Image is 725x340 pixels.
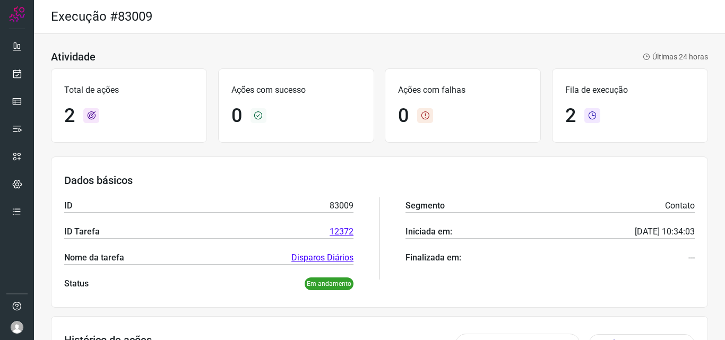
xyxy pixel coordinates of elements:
p: Finalizada em: [405,251,461,264]
p: Ações com falhas [398,84,528,97]
p: Ações com sucesso [231,84,361,97]
p: Segmento [405,199,445,212]
a: Disparos Diários [291,251,353,264]
p: Status [64,277,89,290]
p: Nome da tarefa [64,251,124,264]
p: Fila de execução [565,84,695,97]
p: ID Tarefa [64,225,100,238]
p: Em andamento [305,277,353,290]
h2: Execução #83009 [51,9,152,24]
img: avatar-user-boy.jpg [11,321,23,334]
h1: 0 [231,104,242,127]
h1: 0 [398,104,409,127]
h1: 2 [565,104,576,127]
p: 83009 [330,199,353,212]
p: Últimas 24 horas [643,51,708,63]
p: Iniciada em: [405,225,452,238]
h3: Atividade [51,50,96,63]
h1: 2 [64,104,75,127]
p: ID [64,199,72,212]
p: [DATE] 10:34:03 [635,225,695,238]
p: --- [688,251,695,264]
p: Contato [665,199,695,212]
img: Logo [9,6,25,22]
p: Total de ações [64,84,194,97]
a: 12372 [330,225,353,238]
h3: Dados básicos [64,174,695,187]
